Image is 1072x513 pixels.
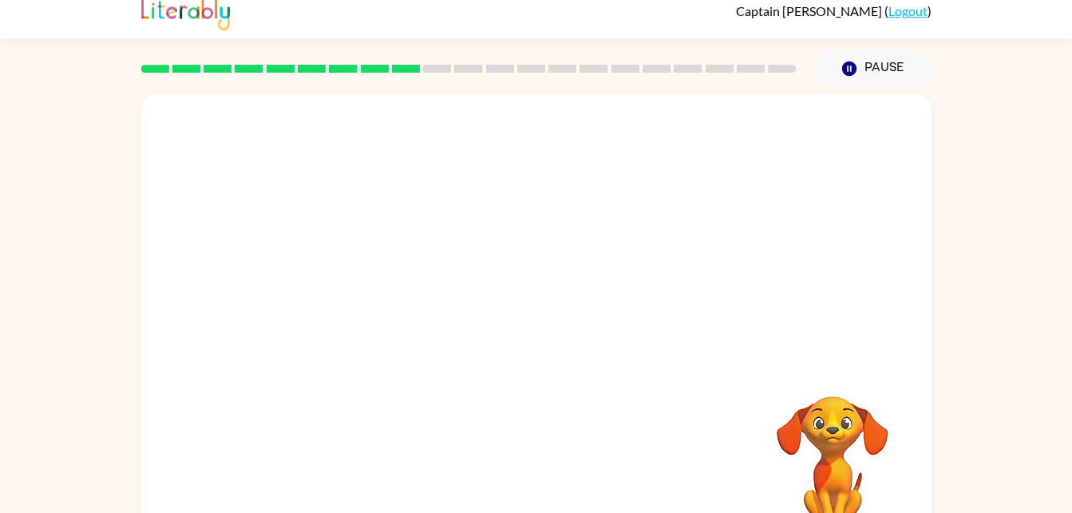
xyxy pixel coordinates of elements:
button: Pause [816,50,932,87]
div: ( ) [736,3,932,18]
span: Captain [PERSON_NAME] [736,3,884,18]
a: Logout [888,3,928,18]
